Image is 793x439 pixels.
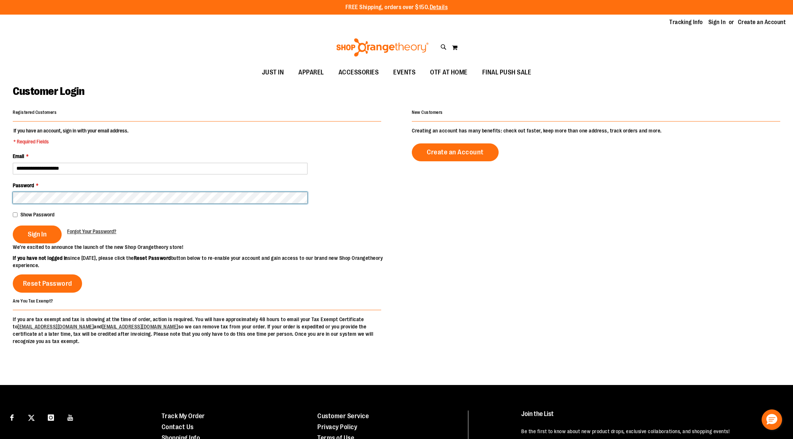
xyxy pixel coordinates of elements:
a: JUST IN [255,64,291,81]
strong: Reset Password [134,255,171,261]
span: Customer Login [13,85,84,97]
strong: Registered Customers [13,110,57,115]
span: FINAL PUSH SALE [482,64,531,81]
a: Contact Us [162,423,194,431]
a: Sign In [708,18,726,26]
a: Customer Service [317,412,369,420]
a: FINAL PUSH SALE [475,64,539,81]
span: JUST IN [262,64,284,81]
h4: Join the List [521,411,775,424]
a: Reset Password [13,274,82,293]
button: Hello, have a question? Let’s chat. [762,409,782,430]
a: Track My Order [162,412,205,420]
a: OTF AT HOME [423,64,475,81]
img: Shop Orangetheory [335,38,430,57]
a: Forgot Your Password? [67,228,116,235]
a: APPAREL [291,64,331,81]
span: Sign In [28,230,47,238]
a: Create an Account [412,143,499,161]
a: Visit our Youtube page [64,411,77,423]
a: Visit our Facebook page [5,411,18,423]
p: FREE Shipping, orders over $150. [345,3,448,12]
a: Create an Account [738,18,786,26]
p: We’re excited to announce the launch of the new Shop Orangetheory store! [13,243,396,251]
span: ACCESSORIES [339,64,379,81]
button: Sign In [13,226,62,243]
span: Password [13,182,34,188]
p: If you are tax exempt and tax is showing at the time of order, action is required. You will have ... [13,316,381,345]
legend: If you have an account, sign in with your email address. [13,127,129,145]
strong: Are You Tax Exempt? [13,298,53,303]
a: Tracking Info [669,18,703,26]
span: Forgot Your Password? [67,228,116,234]
span: OTF AT HOME [430,64,468,81]
a: Visit our Instagram page [45,411,57,423]
a: [EMAIL_ADDRESS][DOMAIN_NAME] [18,324,94,330]
span: EVENTS [393,64,415,81]
span: * Required Fields [13,138,128,145]
span: Reset Password [23,280,72,288]
span: Create an Account [427,148,484,156]
p: since [DATE], please click the button below to re-enable your account and gain access to our bran... [13,254,396,269]
span: Show Password [20,212,54,217]
strong: New Customers [412,110,443,115]
a: Privacy Policy [317,423,357,431]
p: Be the first to know about new product drops, exclusive collaborations, and shopping events! [521,428,775,435]
a: Details [430,4,448,11]
a: ACCESSORIES [331,64,386,81]
a: EVENTS [386,64,423,81]
span: APPAREL [298,64,324,81]
a: Visit our X page [25,411,38,423]
img: Twitter [28,415,35,421]
p: Creating an account has many benefits: check out faster, keep more than one address, track orders... [412,127,780,134]
a: [EMAIL_ADDRESS][DOMAIN_NAME] [102,324,178,330]
span: Email [13,153,24,159]
strong: If you have not logged in [13,255,68,261]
